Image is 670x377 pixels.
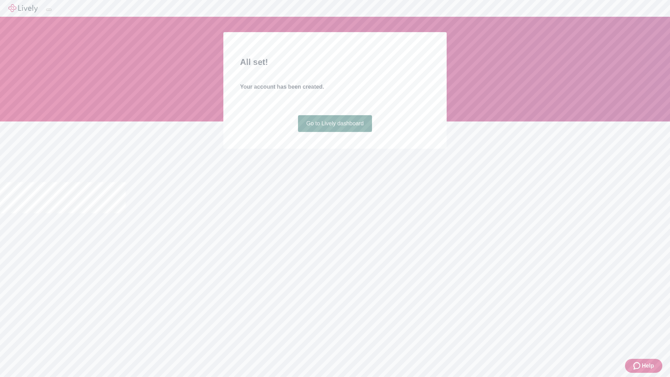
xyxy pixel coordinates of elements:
[240,56,430,68] h2: All set!
[642,362,654,370] span: Help
[633,362,642,370] svg: Zendesk support icon
[625,359,662,373] button: Zendesk support iconHelp
[240,83,430,91] h4: Your account has been created.
[8,4,38,13] img: Lively
[298,115,372,132] a: Go to Lively dashboard
[46,9,52,11] button: Log out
